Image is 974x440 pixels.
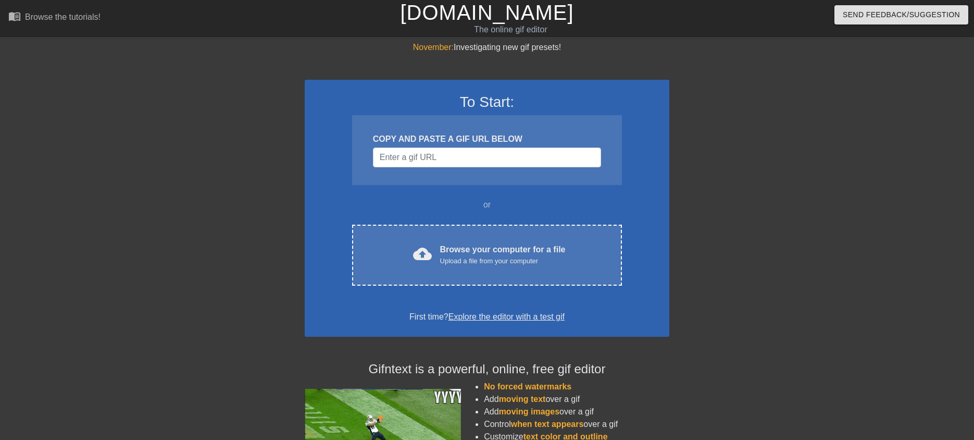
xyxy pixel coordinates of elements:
[373,133,601,145] div: COPY AND PASTE A GIF URL BELOW
[330,23,691,36] div: The online gif editor
[484,418,669,431] li: Control over a gif
[332,199,642,211] div: or
[484,406,669,418] li: Add over a gif
[448,312,565,321] a: Explore the editor with a test gif
[843,8,960,21] span: Send Feedback/Suggestion
[413,43,454,52] span: November:
[318,311,656,323] div: First time?
[305,362,669,377] h4: Gifntext is a powerful, online, free gif editor
[484,393,669,406] li: Add over a gif
[305,41,669,54] div: Investigating new gif presets!
[440,256,566,266] div: Upload a file from your computer
[499,395,546,404] span: moving text
[440,243,566,266] div: Browse your computer for a file
[511,420,584,429] span: when text appears
[373,148,601,167] input: Username
[25,13,101,21] div: Browse the tutorials!
[318,93,656,111] h3: To Start:
[8,10,21,22] span: menu_book
[484,382,571,391] span: No forced watermarks
[413,245,432,263] span: cloud_upload
[400,1,573,24] a: [DOMAIN_NAME]
[499,407,559,416] span: moving images
[834,5,968,25] button: Send Feedback/Suggestion
[8,10,101,26] a: Browse the tutorials!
